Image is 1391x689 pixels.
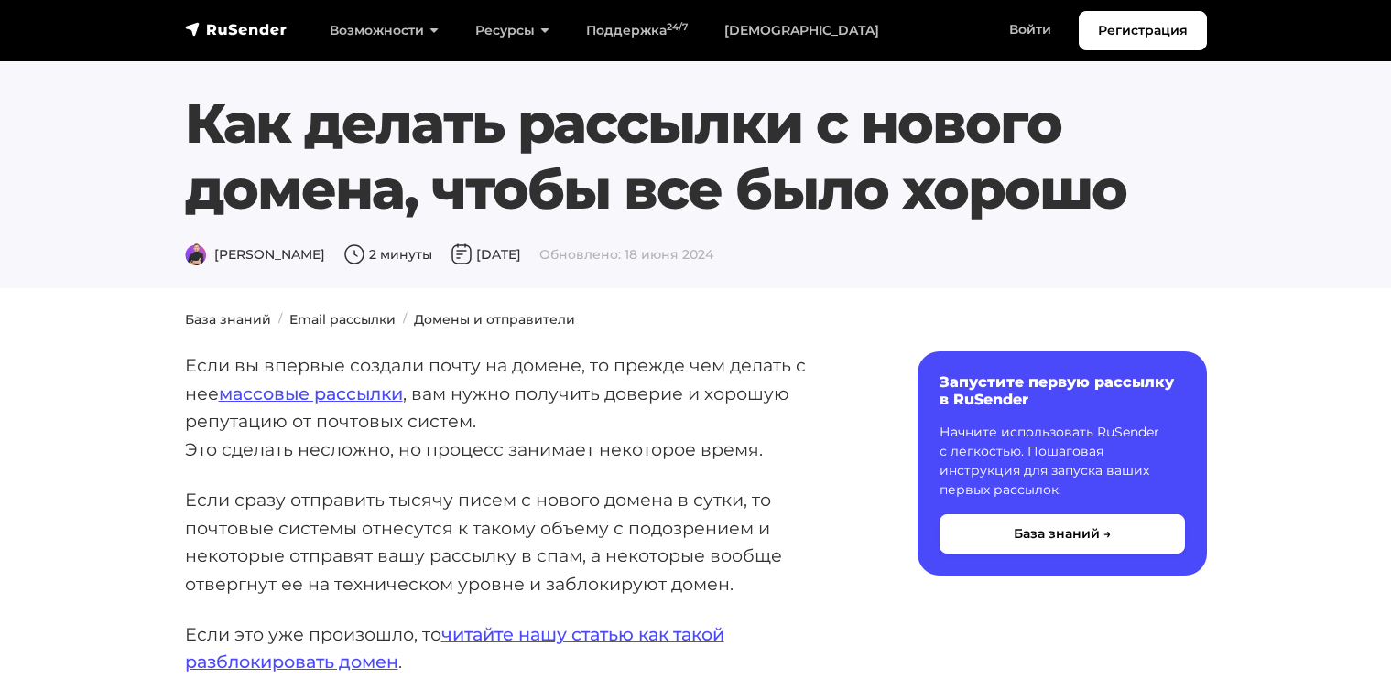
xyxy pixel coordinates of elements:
[414,311,575,328] a: Домены и отправители
[185,246,325,263] span: [PERSON_NAME]
[940,514,1185,554] button: База знаний →
[457,12,568,49] a: Ресурсы
[185,351,859,464] p: Если вы впервые создали почту на домене, то прежде чем делать с нее , вам нужно получить доверие ...
[451,246,521,263] span: [DATE]
[1079,11,1207,50] a: Регистрация
[667,21,688,33] sup: 24/7
[185,311,271,328] a: База знаний
[343,246,432,263] span: 2 минуты
[185,91,1207,222] h1: Как делать рассылки с нового домена, чтобы все было хорошо
[451,243,473,265] img: Дата публикации
[706,12,897,49] a: [DEMOGRAPHIC_DATA]
[991,11,1070,48] a: Войти
[918,351,1207,576] a: Запустите первую рассылку в RuSender Начните использовать RuSender с легкостью. Пошаговая инструк...
[185,623,724,673] a: читайте нашу статью как такой разблокировать домен
[185,20,288,38] img: RuSender
[174,310,1218,329] nav: breadcrumb
[185,486,859,598] p: Если сразу отправить тысячу писем с нового домена в сутки, то почтовые системы отнесутся к такому...
[343,243,365,265] img: Время чтения
[568,12,706,49] a: Поддержка24/7
[311,12,457,49] a: Возможности
[940,423,1185,500] p: Начните использовать RuSender с легкостью. Пошаговая инструкция для запуска ваших первых рассылок.
[539,246,713,263] span: Обновлено: 18 июня 2024
[289,311,396,328] a: Email рассылки
[219,382,403,404] a: массовые рассылки
[940,373,1185,408] h6: Запустите первую рассылку в RuSender
[185,620,859,676] p: Если это уже произошло, то .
